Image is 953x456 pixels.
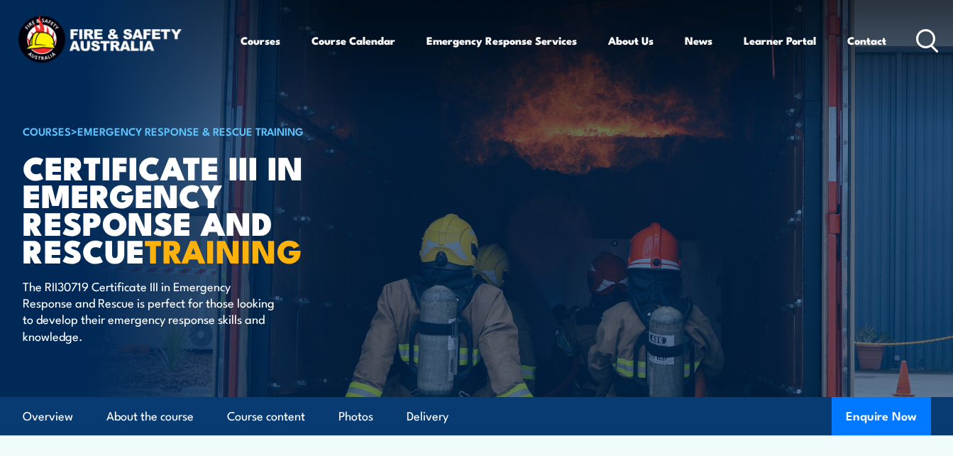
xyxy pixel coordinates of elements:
a: Emergency Response Services [426,23,577,58]
a: Course Calendar [312,23,395,58]
h1: Certificate III in Emergency Response and Rescue [23,153,373,264]
a: News [685,23,712,58]
p: The RII30719 Certificate III in Emergency Response and Rescue is perfect for those looking to dev... [23,278,282,344]
h6: > [23,122,373,139]
a: Delivery [407,398,448,435]
a: About Us [608,23,654,58]
a: About the course [106,398,194,435]
a: Courses [241,23,280,58]
a: Emergency Response & Rescue Training [77,123,304,139]
a: Overview [23,398,73,435]
button: Enquire Now [832,397,931,435]
strong: TRAINING [145,225,302,274]
a: Course content [227,398,305,435]
a: Photos [338,398,373,435]
a: COURSES [23,123,71,139]
a: Contact [847,23,886,58]
a: Learner Portal [744,23,816,58]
